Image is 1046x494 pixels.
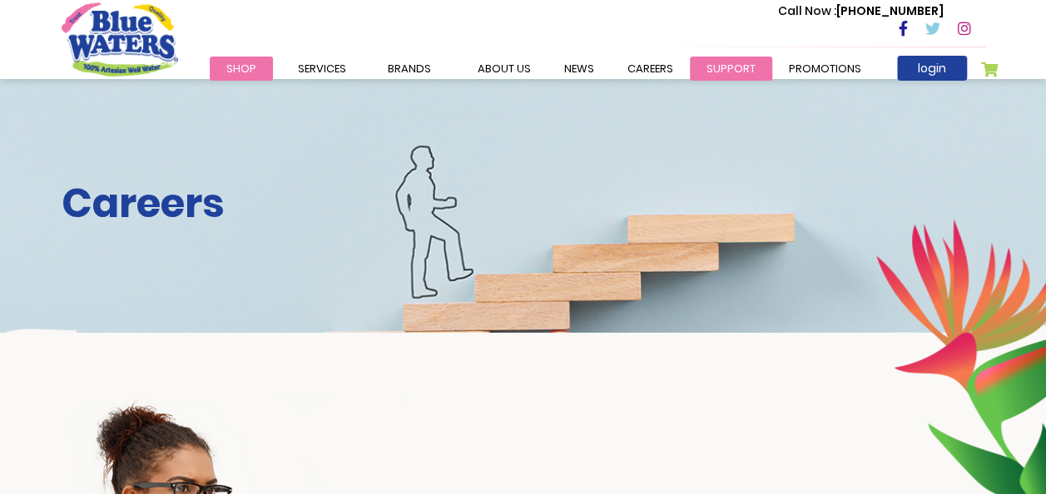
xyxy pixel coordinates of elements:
[690,57,772,81] a: support
[772,57,878,81] a: Promotions
[897,56,967,81] a: login
[62,180,985,228] h2: Careers
[548,57,611,81] a: News
[226,61,256,77] span: Shop
[298,61,346,77] span: Services
[778,2,944,20] p: [PHONE_NUMBER]
[62,2,178,76] a: store logo
[388,61,431,77] span: Brands
[778,2,836,19] span: Call Now :
[611,57,690,81] a: careers
[461,57,548,81] a: about us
